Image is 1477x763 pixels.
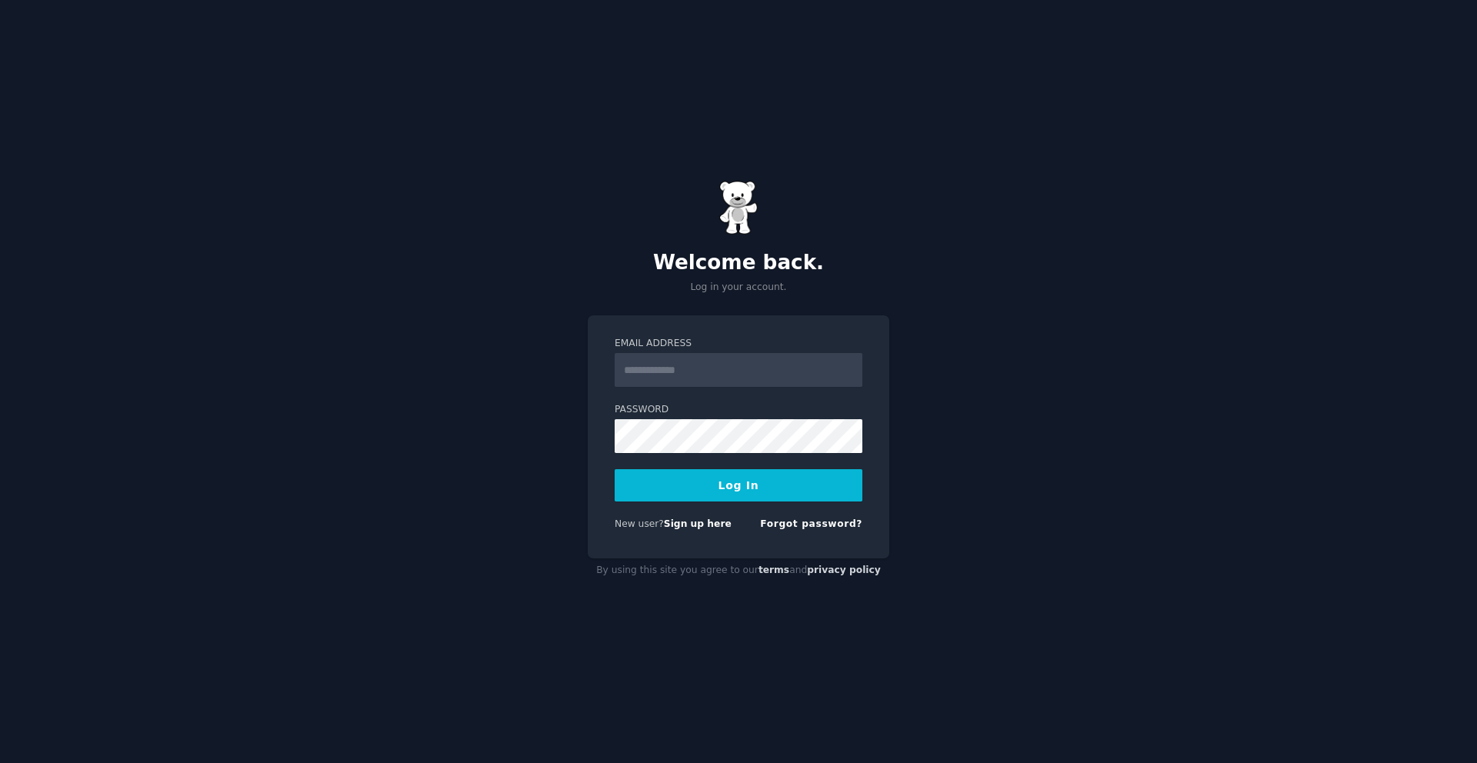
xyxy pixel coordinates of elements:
a: privacy policy [807,565,881,575]
button: Log In [615,469,862,501]
div: By using this site you agree to our and [588,558,889,583]
a: terms [759,565,789,575]
label: Password [615,403,862,417]
a: Sign up here [664,518,732,529]
p: Log in your account. [588,281,889,295]
a: Forgot password? [760,518,862,529]
label: Email Address [615,337,862,351]
span: New user? [615,518,664,529]
img: Gummy Bear [719,181,758,235]
h2: Welcome back. [588,251,889,275]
